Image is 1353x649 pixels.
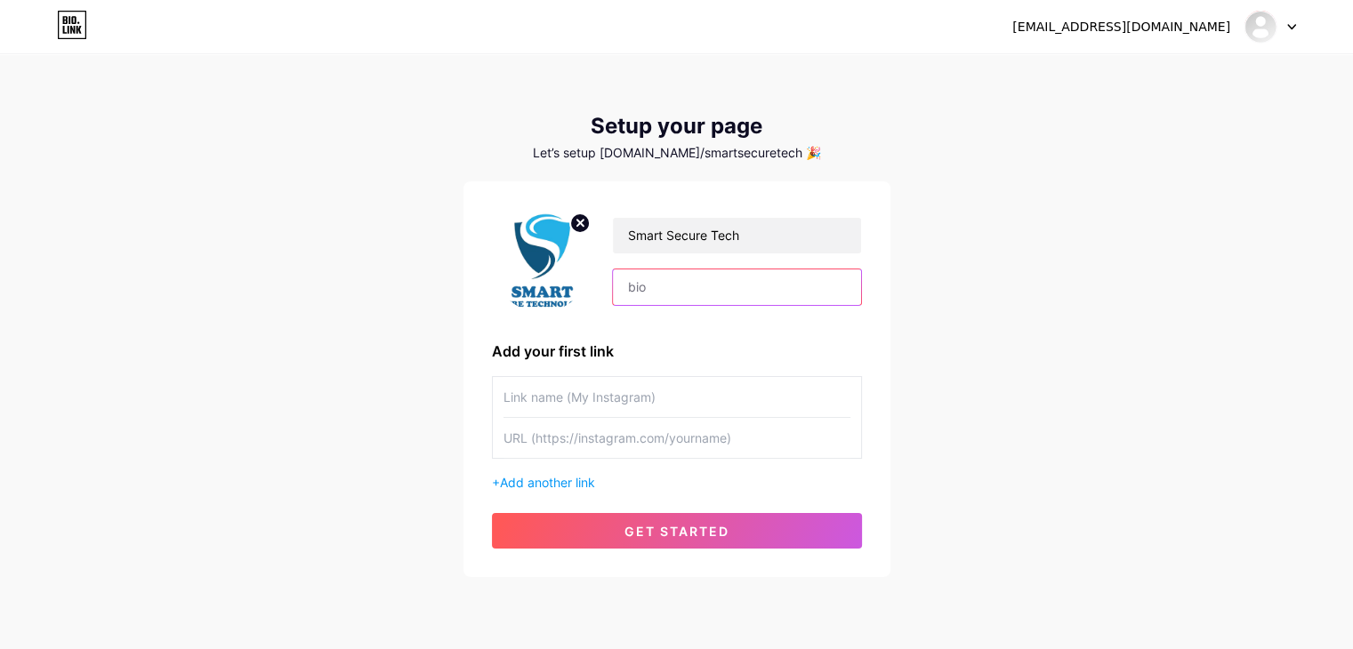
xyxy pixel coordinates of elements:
[463,114,890,139] div: Setup your page
[1012,18,1230,36] div: [EMAIL_ADDRESS][DOMAIN_NAME]
[613,269,860,305] input: bio
[500,475,595,490] span: Add another link
[613,218,860,253] input: Your name
[503,418,850,458] input: URL (https://instagram.com/yourname)
[624,524,729,539] span: get started
[492,513,862,549] button: get started
[503,377,850,417] input: Link name (My Instagram)
[463,146,890,160] div: Let’s setup [DOMAIN_NAME]/smartsecuretech 🎉
[492,210,592,312] img: profile pic
[492,341,862,362] div: Add your first link
[1244,10,1277,44] img: smartsecuretech
[492,473,862,492] div: +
